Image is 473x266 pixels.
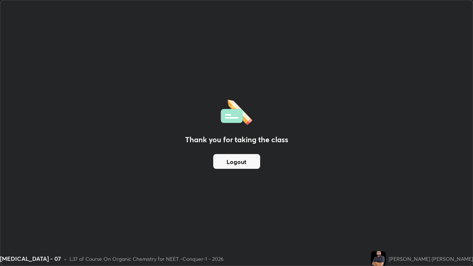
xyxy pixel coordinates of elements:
button: Logout [213,154,260,169]
div: • [64,255,67,263]
div: [PERSON_NAME] [PERSON_NAME] [389,255,473,263]
img: 573870bdf5f84befacbc5ccc64f4209c.jpg [371,251,386,266]
img: offlineFeedback.1438e8b3.svg [221,97,252,125]
div: L37 of Course On Organic Chemistry for NEET -Conquer-1 - 2026 [69,255,224,263]
h2: Thank you for taking the class [185,134,288,145]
